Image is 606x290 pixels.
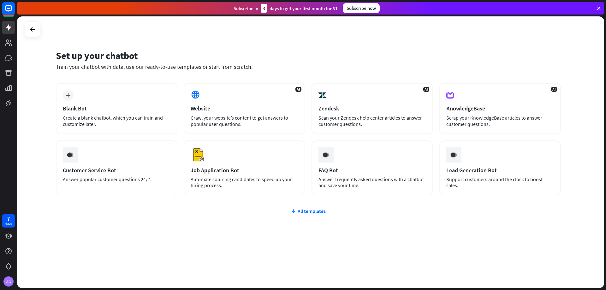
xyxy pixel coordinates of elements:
[5,222,12,226] div: days
[3,276,14,287] div: AG
[261,4,267,13] div: 3
[343,3,380,13] div: Subscribe now
[234,4,338,13] div: Subscribe in days to get your first month for $1
[2,214,15,228] a: 7 days
[7,216,10,222] div: 7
